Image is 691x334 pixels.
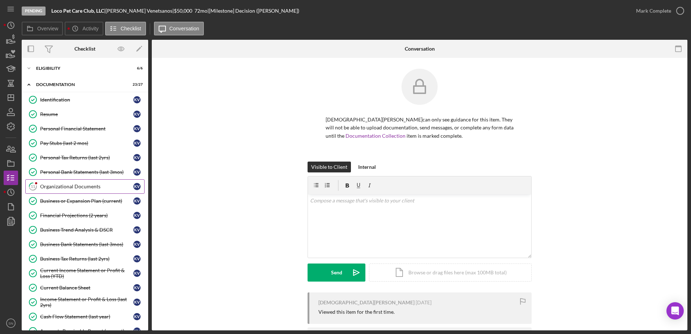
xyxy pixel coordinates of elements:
[133,154,141,161] div: K V
[25,266,145,281] a: Current Income Statement or Profit & Loss (YTD)KV
[36,66,125,70] div: Eligibility
[358,162,376,172] div: Internal
[133,284,141,291] div: K V
[405,46,435,52] div: Conversation
[133,270,141,277] div: K V
[65,22,103,35] button: Activity
[154,22,204,35] button: Conversation
[40,241,133,247] div: Business Bank Statements (last 3mos)
[207,8,299,14] div: | [Milestone] Decision ([PERSON_NAME])
[51,8,104,14] b: Loco Pet Care Club, LLC
[133,255,141,262] div: K V
[22,7,46,16] div: Pending
[194,8,207,14] div: 72 mo
[8,321,13,325] text: SN
[82,26,98,31] label: Activity
[133,111,141,118] div: K V
[133,212,141,219] div: K V
[40,285,133,291] div: Current Balance Sheet
[133,226,141,234] div: K V
[40,111,133,117] div: Resume
[133,125,141,132] div: K V
[25,281,145,295] a: Current Balance SheetKV
[133,96,141,103] div: K V
[25,223,145,237] a: Business Trend Analysis & DSCRKV
[133,313,141,320] div: K V
[25,150,145,165] a: Personal Tax Returns (last 2yrs)KV
[25,179,145,194] a: 11Organizational DocumentsKV
[25,136,145,150] a: Pay Stubs (last 2 mos)KV
[133,168,141,176] div: K V
[629,4,687,18] button: Mark Complete
[331,264,342,282] div: Send
[121,26,141,31] label: Checklist
[318,300,415,305] div: [DEMOGRAPHIC_DATA][PERSON_NAME]
[40,97,133,103] div: Identification
[40,213,133,218] div: Financial Projections (2 years)
[36,82,125,87] div: Documentation
[25,194,145,208] a: Business or Expansion Plan (current)KV
[40,314,133,320] div: Cash Flow Statement (last year)
[169,26,199,31] label: Conversation
[25,237,145,252] a: Business Bank Statements (last 3mos)KV
[308,162,351,172] button: Visible to Client
[40,184,133,189] div: Organizational Documents
[326,116,514,140] p: [DEMOGRAPHIC_DATA][PERSON_NAME] can only see guidance for this item. They will not be able to upl...
[311,162,347,172] div: Visible to Client
[37,26,58,31] label: Overview
[666,302,684,320] div: Open Intercom Messenger
[416,300,432,305] time: 2025-09-05 17:44
[174,8,192,14] span: $50,000
[4,316,18,330] button: SN
[40,126,133,132] div: Personal Financial Statement
[25,208,145,223] a: Financial Projections (2 years)KV
[133,197,141,205] div: K V
[40,296,133,308] div: Income Statement or Profit & Loss (last 2yrs)
[106,8,174,14] div: [PERSON_NAME] Venetsanos |
[133,299,141,306] div: K V
[40,198,133,204] div: Business or Expansion Plan (current)
[636,4,671,18] div: Mark Complete
[40,169,133,175] div: Personal Bank Statements (last 3mos)
[25,252,145,266] a: Business Tax Returns (last 2yrs)KV
[133,241,141,248] div: K V
[51,8,106,14] div: |
[25,309,145,324] a: Cash Flow Statement (last year)KV
[40,267,133,279] div: Current Income Statement or Profit & Loss (YTD)
[25,165,145,179] a: Personal Bank Statements (last 3mos)KV
[40,328,133,334] div: Accounts Receivable Report (current)
[130,82,143,87] div: 23 / 27
[345,133,405,139] a: Documentation Collection
[133,140,141,147] div: K V
[133,183,141,190] div: K V
[40,227,133,233] div: Business Trend Analysis & DSCR
[22,22,63,35] button: Overview
[130,66,143,70] div: 6 / 6
[308,264,365,282] button: Send
[25,295,145,309] a: Income Statement or Profit & Loss (last 2yrs)KV
[318,309,395,315] div: Viewed this item for the first time.
[40,155,133,160] div: Personal Tax Returns (last 2yrs)
[25,107,145,121] a: ResumeKV
[74,46,95,52] div: Checklist
[40,140,133,146] div: Pay Stubs (last 2 mos)
[105,22,146,35] button: Checklist
[25,121,145,136] a: Personal Financial StatementKV
[25,93,145,107] a: IdentificationKV
[355,162,379,172] button: Internal
[40,256,133,262] div: Business Tax Returns (last 2yrs)
[31,184,35,189] tspan: 11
